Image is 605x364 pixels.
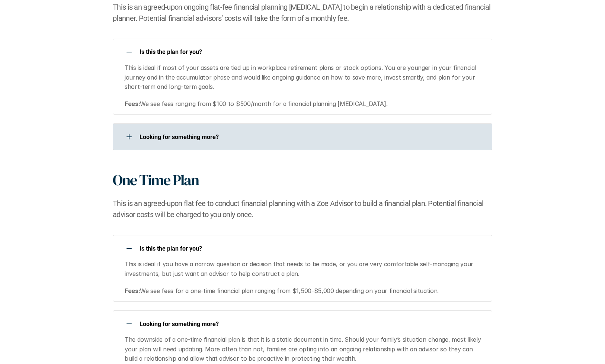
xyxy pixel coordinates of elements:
[125,335,483,364] p: The downside of a one-time financial plan is that it is a static document in time. Should your fa...
[125,100,140,107] strong: Fees:
[113,198,492,220] h2: This is an agreed-upon flat fee to conduct financial planning with a Zoe Advisor to build a finan...
[113,171,199,189] h1: One Time Plan
[125,287,140,294] strong: Fees:
[140,48,483,55] p: Is this the plan for you?​
[125,99,483,109] p: We see fees ranging from $100 to $500/month for a financial planning [MEDICAL_DATA].
[140,320,483,328] p: Looking for something more?​
[140,133,483,141] p: Looking for something more?​
[125,63,483,92] p: This is ideal if most of your assets are tied up in workplace retirement plans or stock options. ...
[125,286,483,296] p: We see fees for a one-time financial plan ranging from $1,500-$5,000 depending on your financial ...
[125,260,483,278] p: This is ideal if you have a narrow question or decision that needs to be made, or you are very co...
[113,1,492,24] h2: This is an agreed-upon ongoing flat-fee financial planning [MEDICAL_DATA] to begin a relationship...
[140,245,483,252] p: Is this the plan for you?​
